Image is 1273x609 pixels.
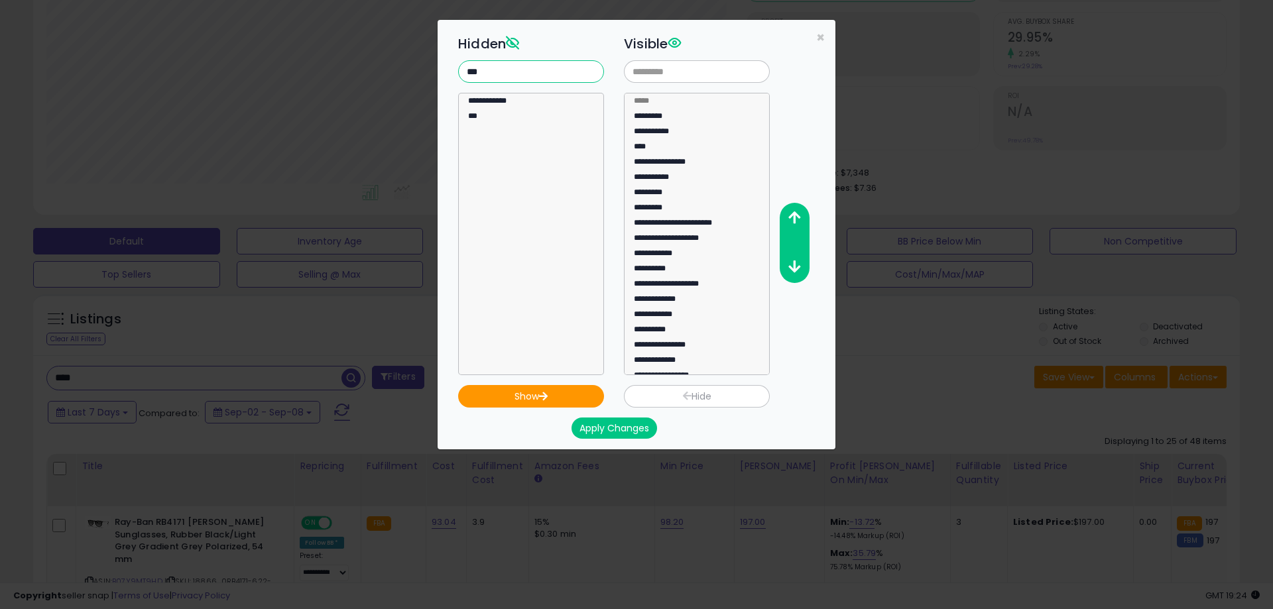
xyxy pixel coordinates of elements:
[458,34,604,54] h3: Hidden
[624,385,770,408] button: Hide
[624,34,770,54] h3: Visible
[458,385,604,408] button: Show
[572,417,657,439] button: Apply Changes
[816,28,825,47] span: ×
